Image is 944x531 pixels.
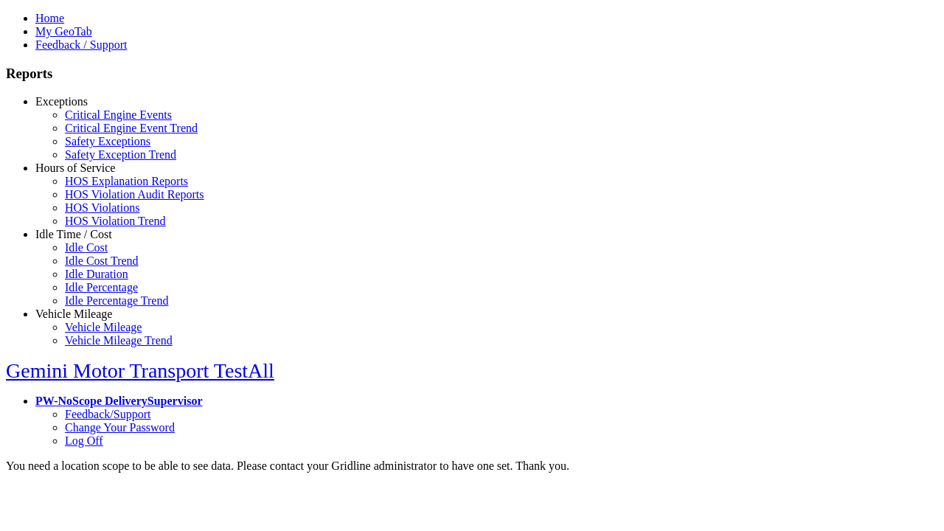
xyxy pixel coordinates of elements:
a: HOS Violations [65,201,139,214]
a: Vehicle Mileage [65,321,142,333]
a: Idle Duration [65,268,128,280]
a: Idle Percentage [65,281,138,294]
a: Feedback/Support [65,408,150,420]
a: Critical Engine Events [65,108,172,121]
a: Hours of Service [35,162,115,174]
a: Idle Cost [65,241,108,254]
a: Log Off [65,434,103,447]
div: You need a location scope to be able to see data. Please contact your Gridline administrator to h... [6,459,938,473]
a: Safety Exception Trend [65,148,176,161]
a: Feedback / Support [35,38,127,51]
a: Idle Cost Trend [65,254,139,267]
a: HOS Violation Audit Reports [65,188,204,201]
a: Exceptions [35,95,88,108]
a: HOS Explanation Reports [65,175,188,187]
a: PW-NoScope DeliverySupervisor [35,395,202,407]
a: Gemini Motor Transport TestAll [6,359,274,382]
a: Change Your Password [65,421,175,434]
h3: Reports [6,66,938,82]
a: Vehicle Mileage Trend [65,334,173,347]
a: Idle Percentage Trend [65,294,168,307]
a: Vehicle Mileage [35,308,112,320]
a: Home [35,12,64,24]
a: HOS Violation Trend [65,215,166,227]
a: Critical Engine Event Trend [65,122,198,134]
a: Safety Exceptions [65,135,150,147]
a: My GeoTab [35,25,92,38]
a: Idle Time / Cost [35,228,112,240]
